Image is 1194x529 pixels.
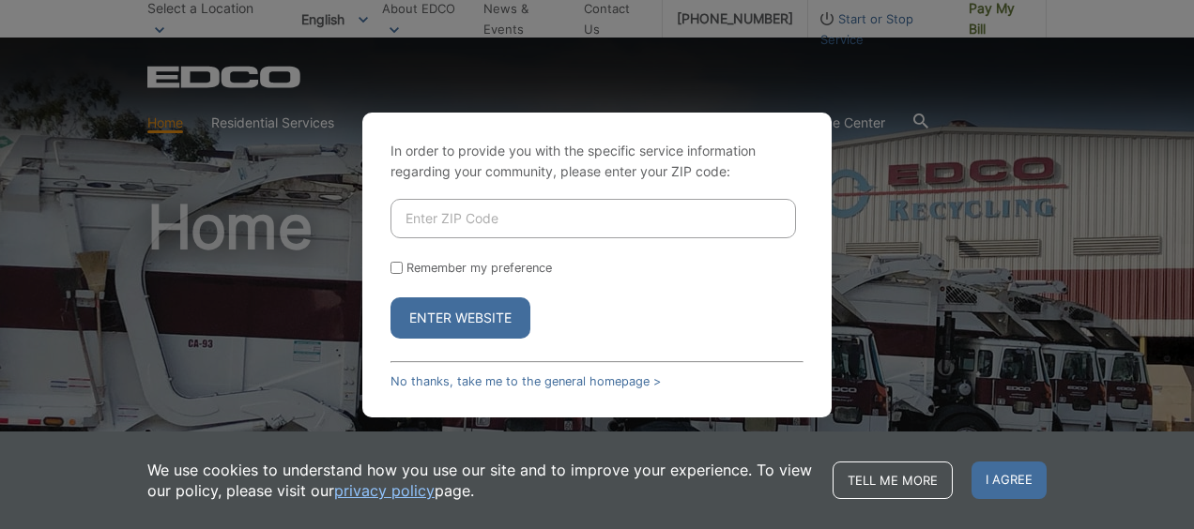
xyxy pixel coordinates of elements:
[147,460,814,501] p: We use cookies to understand how you use our site and to improve your experience. To view our pol...
[390,297,530,339] button: Enter Website
[390,374,661,388] a: No thanks, take me to the general homepage >
[390,199,796,238] input: Enter ZIP Code
[972,461,1047,499] span: I agree
[334,480,435,501] a: privacy policy
[390,141,804,182] p: In order to provide you with the specific service information regarding your community, please en...
[406,261,552,275] label: Remember my preference
[833,461,953,499] a: Tell me more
